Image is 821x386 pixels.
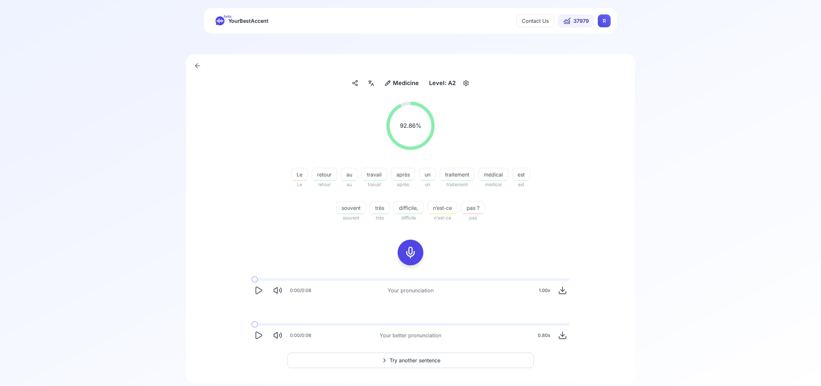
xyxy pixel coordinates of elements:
[361,181,387,188] span: travail
[555,328,570,342] button: Download audio
[393,79,419,88] span: Medicine
[598,14,611,27] div: R
[382,77,421,89] button: Medicine
[478,181,508,188] span: médical
[394,214,424,222] span: difficile
[573,17,589,25] span: 37979
[341,171,357,178] span: au
[390,356,440,364] span: Try another sentence
[536,284,553,297] div: 1.00 x
[419,171,436,178] span: un
[512,181,530,188] span: est
[419,181,436,188] span: un
[440,181,475,188] span: traitement
[394,201,424,214] button: difficile,
[271,283,285,297] button: Mute
[312,168,337,181] button: retour
[291,168,308,181] button: Le
[251,328,266,342] button: Play
[427,77,458,89] div: Level: A2
[440,171,474,178] span: traitement
[251,283,266,297] button: Play
[440,168,475,181] button: traitement
[479,171,508,178] span: médical
[558,14,594,27] button: 37979
[598,14,611,27] button: RR
[271,328,285,342] button: Mute
[312,171,337,178] span: retour
[555,283,570,297] button: Download audio
[478,168,508,181] button: médical
[341,168,358,181] button: au
[336,204,366,212] span: souvent
[380,331,441,339] div: Your better pronunciation
[370,214,390,222] span: très
[394,204,423,212] span: difficile,
[461,201,485,214] button: pas ?
[400,121,421,130] span: 92.86 %
[370,204,389,212] span: très
[516,14,554,27] button: Contact Us
[427,77,471,89] button: Level: A2
[228,16,268,25] span: YourBestAccent
[224,14,231,19] span: beta
[512,168,530,181] button: est
[512,171,530,178] span: est
[535,329,553,342] div: 0.80 x
[461,204,485,212] span: pas ?
[290,332,311,339] div: 0:00 / 0:06
[419,168,436,181] button: un
[210,16,274,25] a: betaYourBestAccent
[336,214,366,222] span: souvent
[341,181,358,188] span: au
[388,287,434,294] div: Your pronunciation
[391,171,415,178] span: après
[361,168,387,181] button: travail
[427,214,457,222] span: n'est-ce
[428,204,457,212] span: n’est-ce
[427,201,457,214] button: n’est-ce
[292,171,308,178] span: Le
[291,181,308,188] span: Le
[362,171,387,178] span: travail
[391,181,415,188] span: après
[312,181,337,188] span: retour
[290,287,311,294] div: 0:00 / 0:08
[391,168,415,181] button: après
[370,201,390,214] button: très
[336,201,366,214] button: souvent
[461,214,485,222] span: pas
[287,353,534,368] button: Try another sentence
